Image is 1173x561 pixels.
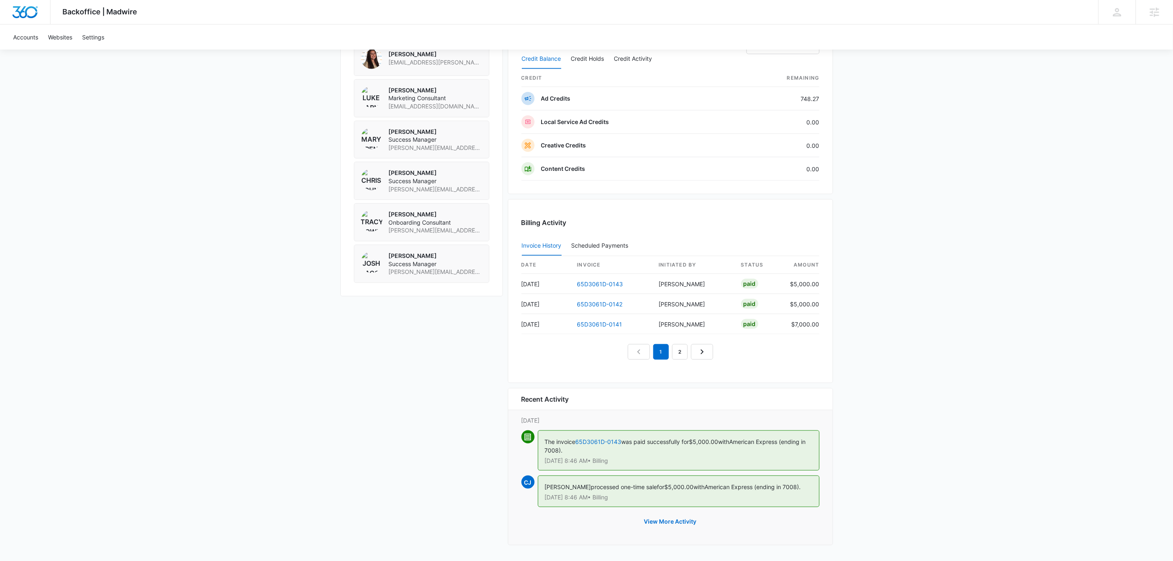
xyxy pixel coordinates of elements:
p: Ad Credits [541,94,571,103]
td: [PERSON_NAME] [652,314,734,334]
p: [PERSON_NAME] [389,86,482,94]
p: [PERSON_NAME] [389,128,482,136]
span: [PERSON_NAME][EMAIL_ADDRESS][PERSON_NAME][DOMAIN_NAME] [389,185,482,193]
th: invoice [571,256,652,274]
td: [PERSON_NAME] [652,274,734,294]
th: credit [521,69,732,87]
p: Content Credits [541,165,585,173]
button: Invoice History [522,236,562,256]
span: Onboarding Consultant [389,218,482,227]
span: [EMAIL_ADDRESS][PERSON_NAME][DOMAIN_NAME] [389,58,482,67]
a: 65D3061D-0143 [576,438,622,445]
span: Backoffice | Madwire [63,7,138,16]
a: Websites [43,25,77,50]
span: $5,000.00 [689,438,718,445]
img: Tracy Bowden [361,210,382,232]
em: 1 [653,344,669,360]
th: amount [784,256,819,274]
td: $5,000.00 [784,274,819,294]
span: CJ [521,476,535,489]
th: Remaining [732,69,819,87]
img: Audriana Talamantes [361,48,382,69]
p: [PERSON_NAME] [389,210,482,218]
span: [EMAIL_ADDRESS][DOMAIN_NAME] [389,102,482,110]
th: status [735,256,784,274]
div: Paid [741,279,758,289]
a: 65D3061D-0141 [577,321,622,328]
button: Credit Activity [614,49,652,69]
button: Credit Balance [522,49,561,69]
td: 0.00 [732,110,819,134]
a: Next Page [691,344,713,360]
td: 0.00 [732,157,819,181]
span: for [657,483,665,490]
span: Marketing Consultant [389,94,482,102]
p: Creative Credits [541,141,586,149]
span: $5,000.00 [665,483,694,490]
span: [PERSON_NAME][EMAIL_ADDRESS][PERSON_NAME][DOMAIN_NAME] [389,268,482,276]
a: 65D3061D-0143 [577,280,623,287]
a: 65D3061D-0142 [577,301,623,308]
img: Chris Johns [361,169,382,190]
th: Initiated By [652,256,734,274]
p: [DATE] [521,416,819,425]
td: 0.00 [732,134,819,157]
img: Mary Brenton [361,128,382,149]
button: View More Activity [636,512,705,532]
h3: Billing Activity [521,218,819,228]
p: [PERSON_NAME] [389,169,482,177]
td: [DATE] [521,314,571,334]
button: Credit Holds [571,49,604,69]
span: American Express (ending in 7008). [705,483,801,490]
td: $7,000.00 [784,314,819,334]
h6: Recent Activity [521,394,569,404]
span: Success Manager [389,177,482,185]
div: Paid [741,299,758,309]
div: Scheduled Payments [572,243,632,248]
th: date [521,256,571,274]
td: $5,000.00 [784,294,819,314]
td: [PERSON_NAME] [652,294,734,314]
span: processed one-time sale [591,483,657,490]
p: Local Service Ad Credits [541,118,609,126]
td: [DATE] [521,274,571,294]
span: Success Manager [389,260,482,268]
nav: Pagination [628,344,713,360]
span: with [718,438,730,445]
img: Josh Bacon [361,252,382,273]
span: [PERSON_NAME][EMAIL_ADDRESS][PERSON_NAME][DOMAIN_NAME] [389,226,482,235]
p: [PERSON_NAME] [389,252,482,260]
td: [DATE] [521,294,571,314]
span: [PERSON_NAME][EMAIL_ADDRESS][PERSON_NAME][DOMAIN_NAME] [389,144,482,152]
p: [PERSON_NAME] [389,50,482,58]
a: Page 2 [672,344,688,360]
td: 748.27 [732,87,819,110]
div: Paid [741,319,758,329]
span: [PERSON_NAME] [545,483,591,490]
img: Luke Barnes [361,86,382,108]
a: Accounts [8,25,43,50]
span: with [694,483,705,490]
p: [DATE] 8:46 AM • Billing [545,494,813,500]
a: Settings [77,25,109,50]
p: [DATE] 8:46 AM • Billing [545,458,813,464]
span: The invoice [545,438,576,445]
span: Success Manager [389,136,482,144]
span: was paid successfully for [622,438,689,445]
